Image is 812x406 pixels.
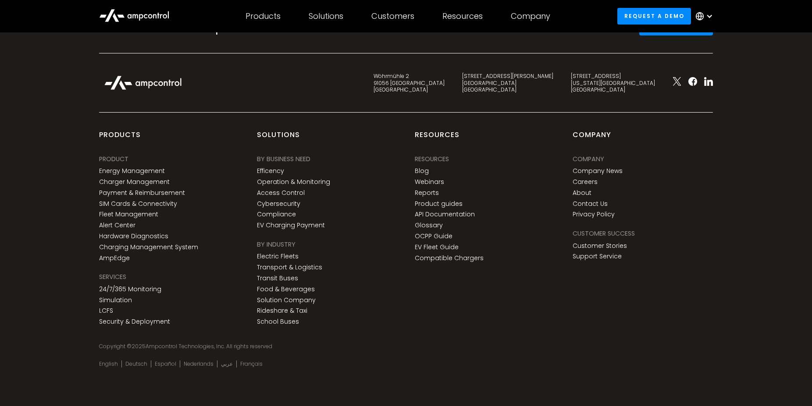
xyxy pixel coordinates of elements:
a: EV Fleet Guide [415,244,459,251]
a: Español [155,360,176,367]
div: Customer success [573,229,635,238]
div: Solutions [257,130,300,147]
img: Ampcontrol Logo [99,71,187,95]
div: Resources [442,11,483,21]
div: Copyright © Ampcontrol Technologies, Inc. All rights reserved [99,343,713,350]
a: Compatible Chargers [415,254,484,262]
a: Deutsch [125,360,147,367]
div: Resources [415,130,459,147]
a: Company News [573,167,623,175]
a: Contact Us [573,200,608,208]
a: Energy Management [99,167,165,175]
a: LCFS [99,307,113,314]
a: Compliance [257,211,296,218]
a: Glossary [415,222,443,229]
a: About [573,189,591,197]
a: Security & Deployment [99,318,170,325]
div: [STREET_ADDRESS] [US_STATE][GEOGRAPHIC_DATA] [GEOGRAPHIC_DATA] [571,73,655,93]
a: Support Service [573,253,622,260]
div: SERVICES [99,272,126,282]
a: English [99,360,118,367]
div: Company [573,130,611,147]
a: Reports [415,189,439,197]
a: Privacy Policy [573,211,615,218]
a: OCPP Guide [415,233,452,240]
a: Nederlands [184,360,214,367]
a: Efficency [257,167,284,175]
a: Alert Center [99,222,135,229]
div: Company [511,11,550,21]
a: Operation & Monitoring [257,178,330,186]
a: Solution Company [257,297,316,304]
a: Transport & Logistics [257,264,322,271]
a: عربي [221,360,233,367]
a: Cybersecurity [257,200,300,208]
a: Rideshare & Taxi [257,307,307,314]
a: Customer Stories [573,242,627,250]
a: Access Control [257,189,305,197]
a: Français [240,360,263,367]
span: 2025 [132,342,146,350]
div: Resources [415,154,449,164]
a: 24/7/365 Monitoring [99,286,161,293]
div: Solutions [309,11,343,21]
a: Charger Management [99,178,170,186]
a: API Documentation [415,211,475,218]
div: Company [573,154,604,164]
a: Product guides [415,200,463,208]
div: Products [246,11,281,21]
a: Request a demo [617,8,691,24]
div: Customers [371,11,414,21]
a: Simulation [99,297,132,304]
div: Wöhrmühle 2 91056 [GEOGRAPHIC_DATA] [GEOGRAPHIC_DATA] [374,73,445,93]
a: School Buses [257,318,299,325]
div: BY BUSINESS NEED [257,154,310,164]
a: AmpEdge [99,254,130,262]
a: Electric Fleets [257,253,299,260]
a: Payment & Reimbursement [99,189,185,197]
a: Careers [573,178,598,186]
div: [STREET_ADDRESS][PERSON_NAME] [GEOGRAPHIC_DATA] [GEOGRAPHIC_DATA] [462,73,553,93]
a: Blog [415,167,429,175]
div: BY INDUSTRY [257,240,296,249]
div: products [99,130,141,147]
a: SIM Cards & Connectivity [99,200,177,208]
a: Food & Beverages [257,286,315,293]
a: Transit Buses [257,275,298,282]
h2: Get Started With Ampcontrol [99,20,292,35]
a: EV Charging Payment [257,222,325,229]
a: Hardware Diagnostics [99,233,168,240]
a: Charging Management System [99,244,198,251]
a: Fleet Management [99,211,158,218]
a: Webinars [415,178,444,186]
div: PRODUCT [99,154,128,164]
